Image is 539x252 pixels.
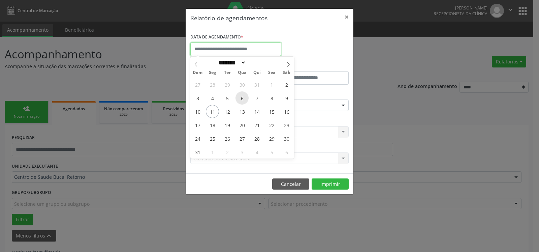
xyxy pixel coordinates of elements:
[250,132,263,145] span: Agosto 28, 2025
[221,145,234,159] span: Setembro 2, 2025
[221,132,234,145] span: Agosto 26, 2025
[280,105,293,118] span: Agosto 16, 2025
[265,118,278,132] span: Agosto 22, 2025
[206,105,219,118] span: Agosto 11, 2025
[279,71,294,75] span: Sáb
[205,71,220,75] span: Seg
[235,105,249,118] span: Agosto 13, 2025
[272,178,309,190] button: Cancelar
[191,118,204,132] span: Agosto 17, 2025
[235,91,249,105] span: Agosto 6, 2025
[235,145,249,159] span: Setembro 3, 2025
[191,145,204,159] span: Agosto 31, 2025
[216,59,246,66] select: Month
[190,13,267,22] h5: Relatório de agendamentos
[206,118,219,132] span: Agosto 18, 2025
[191,105,204,118] span: Agosto 10, 2025
[206,132,219,145] span: Agosto 25, 2025
[206,78,219,91] span: Julho 28, 2025
[280,132,293,145] span: Agosto 30, 2025
[250,71,264,75] span: Qui
[265,105,278,118] span: Agosto 15, 2025
[250,78,263,91] span: Julho 31, 2025
[235,71,250,75] span: Qua
[221,105,234,118] span: Agosto 12, 2025
[265,145,278,159] span: Setembro 5, 2025
[191,132,204,145] span: Agosto 24, 2025
[206,145,219,159] span: Setembro 1, 2025
[191,91,204,105] span: Agosto 3, 2025
[221,118,234,132] span: Agosto 19, 2025
[190,71,205,75] span: Dom
[280,91,293,105] span: Agosto 9, 2025
[221,91,234,105] span: Agosto 5, 2025
[265,132,278,145] span: Agosto 29, 2025
[271,61,349,71] label: ATÉ
[191,78,204,91] span: Julho 27, 2025
[220,71,235,75] span: Ter
[206,91,219,105] span: Agosto 4, 2025
[190,32,243,43] label: DATA DE AGENDAMENTO
[250,91,263,105] span: Agosto 7, 2025
[246,59,268,66] input: Year
[221,78,234,91] span: Julho 29, 2025
[265,91,278,105] span: Agosto 8, 2025
[235,118,249,132] span: Agosto 20, 2025
[280,118,293,132] span: Agosto 23, 2025
[280,78,293,91] span: Agosto 2, 2025
[250,105,263,118] span: Agosto 14, 2025
[280,145,293,159] span: Setembro 6, 2025
[264,71,279,75] span: Sex
[235,132,249,145] span: Agosto 27, 2025
[250,145,263,159] span: Setembro 4, 2025
[312,178,349,190] button: Imprimir
[250,118,263,132] span: Agosto 21, 2025
[265,78,278,91] span: Agosto 1, 2025
[340,9,353,25] button: Close
[235,78,249,91] span: Julho 30, 2025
